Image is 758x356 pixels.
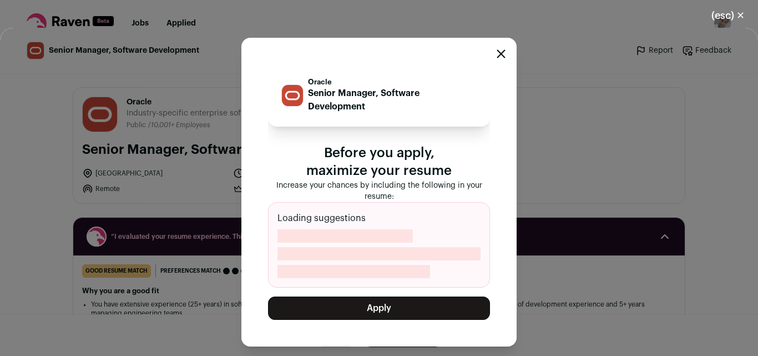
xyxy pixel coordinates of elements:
[268,202,490,288] div: Loading suggestions
[308,87,477,113] p: Senior Manager, Software Development
[282,85,303,106] img: 9c76a23364af62e4939d45365de87dc0abf302c6cae1b266b89975f952efb27b.png
[268,297,490,320] button: Apply
[268,180,490,202] p: Increase your chances by including the following in your resume:
[698,3,758,28] button: Close modal
[308,78,477,87] p: Oracle
[497,49,506,58] button: Close modal
[268,144,490,180] p: Before you apply, maximize your resume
